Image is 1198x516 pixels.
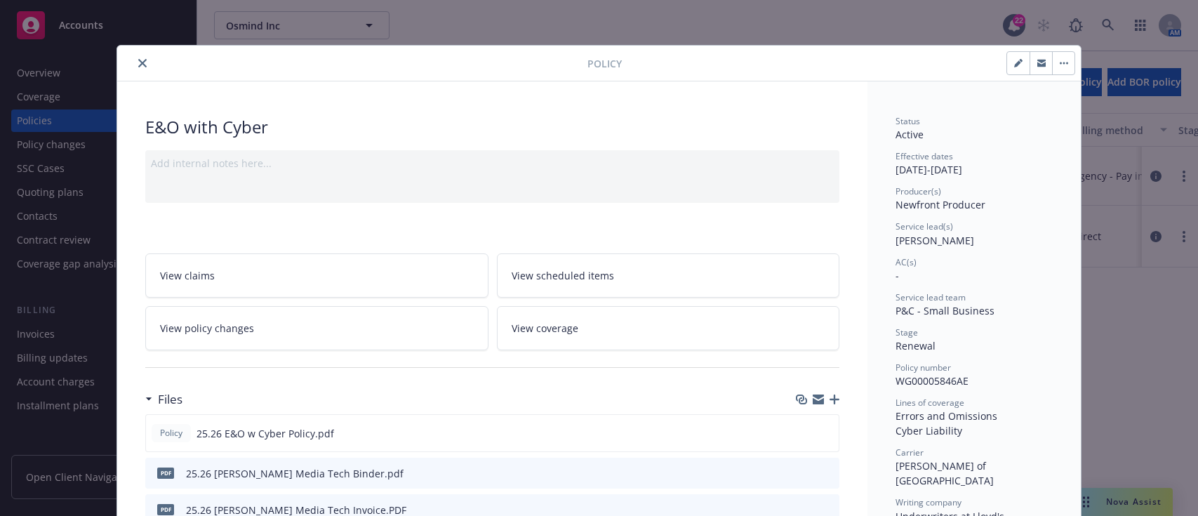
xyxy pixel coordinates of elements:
[145,390,182,409] div: Files
[160,321,254,336] span: View policy changes
[497,306,840,350] a: View coverage
[896,128,924,141] span: Active
[896,459,994,487] span: [PERSON_NAME] of [GEOGRAPHIC_DATA]
[820,426,833,441] button: preview file
[158,390,182,409] h3: Files
[799,466,810,481] button: download file
[587,56,622,71] span: Policy
[896,374,969,388] span: WG00005846AE
[896,339,936,352] span: Renewal
[145,115,839,139] div: E&O with Cyber
[896,198,985,211] span: Newfront Producer
[896,446,924,458] span: Carrier
[896,150,953,162] span: Effective dates
[821,466,834,481] button: preview file
[896,423,1053,438] div: Cyber Liability
[896,269,899,282] span: -
[896,326,918,338] span: Stage
[896,256,917,268] span: AC(s)
[157,468,174,478] span: pdf
[134,55,151,72] button: close
[512,321,578,336] span: View coverage
[896,409,1053,423] div: Errors and Omissions
[160,268,215,283] span: View claims
[896,234,974,247] span: [PERSON_NAME]
[145,306,488,350] a: View policy changes
[896,220,953,232] span: Service lead(s)
[896,496,961,508] span: Writing company
[896,304,994,317] span: P&C - Small Business
[151,156,834,171] div: Add internal notes here...
[186,466,404,481] div: 25.26 [PERSON_NAME] Media Tech Binder.pdf
[798,426,809,441] button: download file
[157,504,174,515] span: PDF
[512,268,614,283] span: View scheduled items
[896,362,951,373] span: Policy number
[896,291,966,303] span: Service lead team
[497,253,840,298] a: View scheduled items
[896,150,1053,177] div: [DATE] - [DATE]
[896,185,941,197] span: Producer(s)
[157,427,185,439] span: Policy
[896,397,964,409] span: Lines of coverage
[145,253,488,298] a: View claims
[896,115,920,127] span: Status
[197,426,334,441] span: 25.26 E&O w Cyber Policy.pdf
